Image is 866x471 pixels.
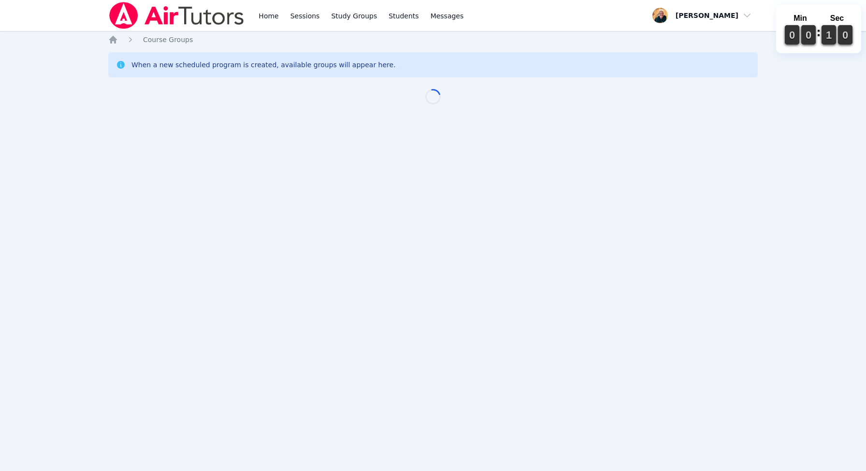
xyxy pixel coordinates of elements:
[431,11,464,21] span: Messages
[108,2,245,29] img: Air Tutors
[143,35,193,44] a: Course Groups
[108,35,758,44] nav: Breadcrumb
[143,36,193,44] span: Course Groups
[131,60,396,70] div: When a new scheduled program is created, available groups will appear here.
